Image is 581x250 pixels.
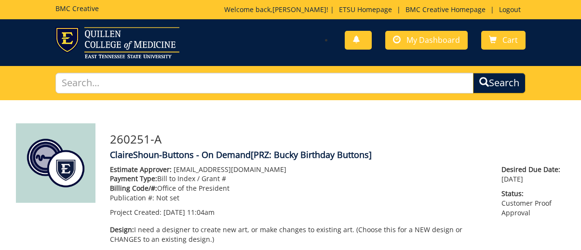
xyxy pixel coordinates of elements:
h3: 260251-A [110,133,566,145]
img: Product featured image [16,123,95,203]
img: ETSU logo [55,27,179,58]
p: Office of the President [110,184,487,193]
span: Billing Code/#: [110,184,157,193]
span: Project Created: [110,208,162,217]
p: I need a designer to create new art, or make changes to existing art. (Choose this for a NEW desi... [110,225,487,244]
span: Estimate Approver: [110,165,172,174]
span: Status: [501,189,565,198]
a: Cart [481,31,526,50]
p: Bill to Index / Grant # [110,174,487,184]
p: [DATE] [501,165,565,184]
a: [PERSON_NAME] [272,5,326,14]
p: Welcome back, ! | | | [224,5,526,14]
p: [EMAIL_ADDRESS][DOMAIN_NAME] [110,165,487,174]
span: Desired Due Date: [501,165,565,174]
button: Search [473,73,526,93]
h4: ClaireShoun-Buttons - On Demand [110,150,566,160]
a: My Dashboard [385,31,468,50]
p: Customer Proof Approval [501,189,565,218]
span: Payment Type: [110,174,157,183]
a: ETSU Homepage [334,5,397,14]
span: Not set [156,193,179,202]
a: Logout [494,5,526,14]
span: [PRZ: Bucky Birthday Buttons] [251,149,372,160]
input: Search... [55,73,473,93]
span: Design: [110,225,134,234]
span: Cart [502,35,518,45]
a: BMC Creative Homepage [401,5,490,14]
span: Publication #: [110,193,154,202]
span: My Dashboard [406,35,460,45]
span: [DATE] 11:04am [163,208,215,217]
h5: BMC Creative [55,5,99,12]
